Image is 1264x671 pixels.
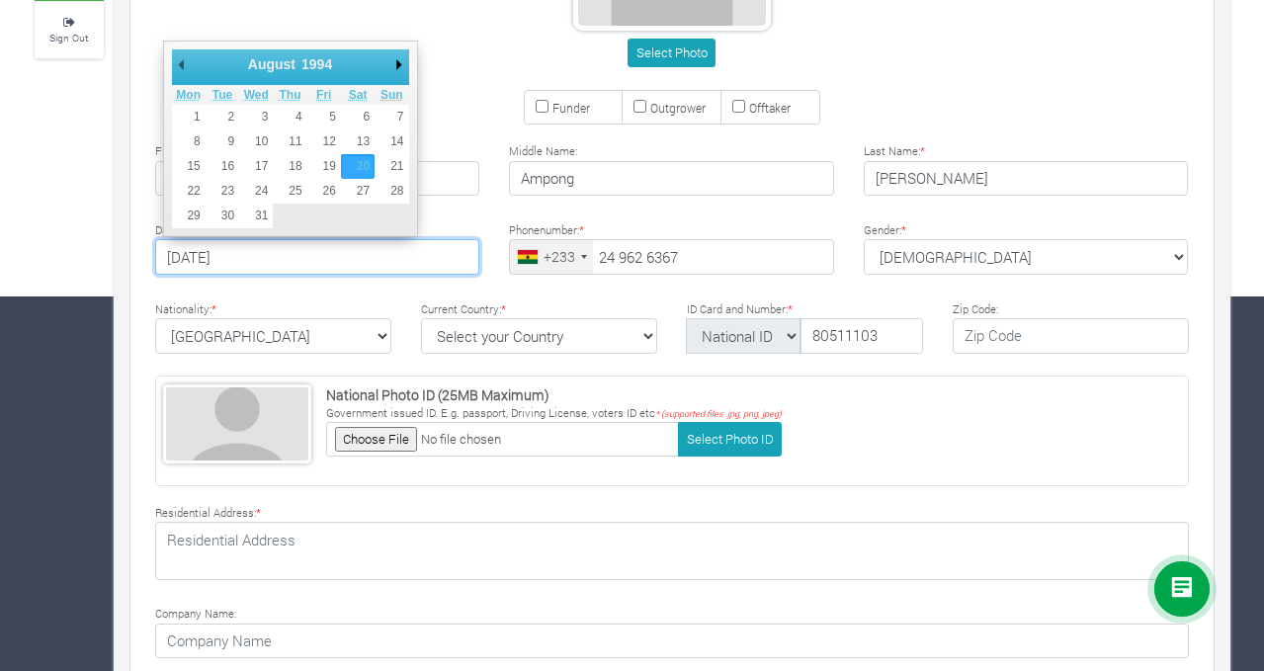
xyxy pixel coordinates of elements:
button: Previous Month [172,49,192,79]
input: Offtaker [732,100,745,113]
input: Phone Number [509,239,834,275]
div: August [245,49,298,79]
button: Select Photo ID [678,422,782,457]
small: Outgrower [650,100,706,116]
button: 17 [239,154,273,179]
button: 7 [375,105,408,129]
i: * (supported files .jpg, png, jpeg) [655,408,782,419]
label: Middle Name: [509,143,577,160]
button: 19 [307,154,341,179]
abbr: Monday [176,88,201,102]
input: Middle Name [509,161,834,197]
button: 14 [375,129,408,154]
button: 6 [341,105,375,129]
button: 11 [273,129,306,154]
button: 8 [172,129,206,154]
label: Residential Address: [155,505,261,522]
abbr: Saturday [349,88,368,102]
button: 13 [341,129,375,154]
button: 27 [341,179,375,204]
label: ID Card and Number: [687,301,793,318]
small: Sign Out [49,31,88,44]
abbr: Sunday [380,88,403,102]
button: 18 [273,154,306,179]
input: Funder [536,100,548,113]
input: Type Date of Birth (YYYY-MM-DD) [155,239,480,275]
button: 12 [307,129,341,154]
input: Outgrower [633,100,646,113]
label: Date of Birth: format is (yyyy-mm-dd) [155,222,342,239]
label: First Name: [155,143,218,160]
button: 15 [172,154,206,179]
label: Company Name: [155,606,236,623]
button: 20 [341,154,375,179]
abbr: Wednesday [244,88,269,102]
abbr: Friday [316,88,331,102]
input: ID Number [801,318,922,354]
input: First Name [155,161,480,197]
button: 5 [307,105,341,129]
button: 26 [307,179,341,204]
button: 28 [375,179,408,204]
button: 25 [273,179,306,204]
button: 1 [172,105,206,129]
input: Zip Code [953,318,1189,354]
button: 24 [239,179,273,204]
button: Select Photo [628,39,716,67]
button: 10 [239,129,273,154]
div: Ghana (Gaana): +233 [510,240,593,274]
label: Zip Code: [953,301,998,318]
strong: National Photo ID (25MB Maximum) [326,385,549,404]
button: 22 [172,179,206,204]
button: Next Month [389,49,409,79]
input: Company Name [155,624,1189,659]
button: 3 [239,105,273,129]
label: Nationality: [155,301,216,318]
small: Offtaker [749,100,791,116]
label: Phonenumber: [509,222,584,239]
button: 30 [206,204,239,228]
button: 9 [206,129,239,154]
button: 31 [239,204,273,228]
button: 23 [206,179,239,204]
label: Gender: [864,222,906,239]
button: 2 [206,105,239,129]
div: +233 [544,246,575,267]
button: 29 [172,204,206,228]
button: 16 [206,154,239,179]
div: 1994 [298,49,335,79]
abbr: Tuesday [212,88,232,102]
button: 21 [375,154,408,179]
a: Sign Out [35,3,104,57]
label: Current Country: [421,301,506,318]
small: Funder [552,100,590,116]
button: 4 [273,105,306,129]
label: Last Name: [864,143,925,160]
input: Last Name [864,161,1189,197]
abbr: Thursday [279,88,300,102]
p: Government issued ID. E.g. passport, Driving License, voters ID etc [326,405,782,422]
